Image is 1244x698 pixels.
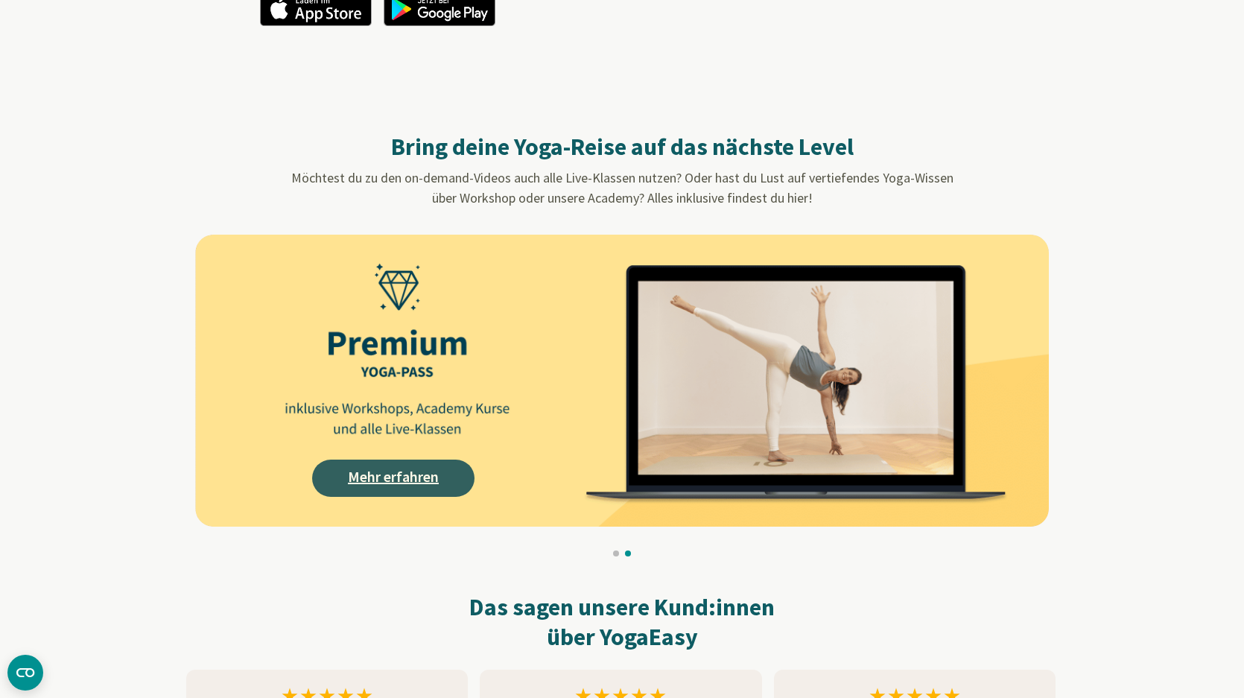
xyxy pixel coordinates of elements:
img: AAffA0nNPuCLAAAAAElFTkSuQmCC [195,235,1049,527]
button: CMP-Widget öffnen [7,655,43,691]
p: Möchtest du zu den on-demand-Videos auch alle Live-Klassen nutzen? Oder hast du Lust auf vertiefe... [210,168,1034,208]
a: Mehr erfahren [312,460,475,497]
h2: Bring deine Yoga-Reise auf das nächste Level [210,132,1034,162]
h2: Das sagen unsere Kund:innen über YogaEasy [186,592,1058,652]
